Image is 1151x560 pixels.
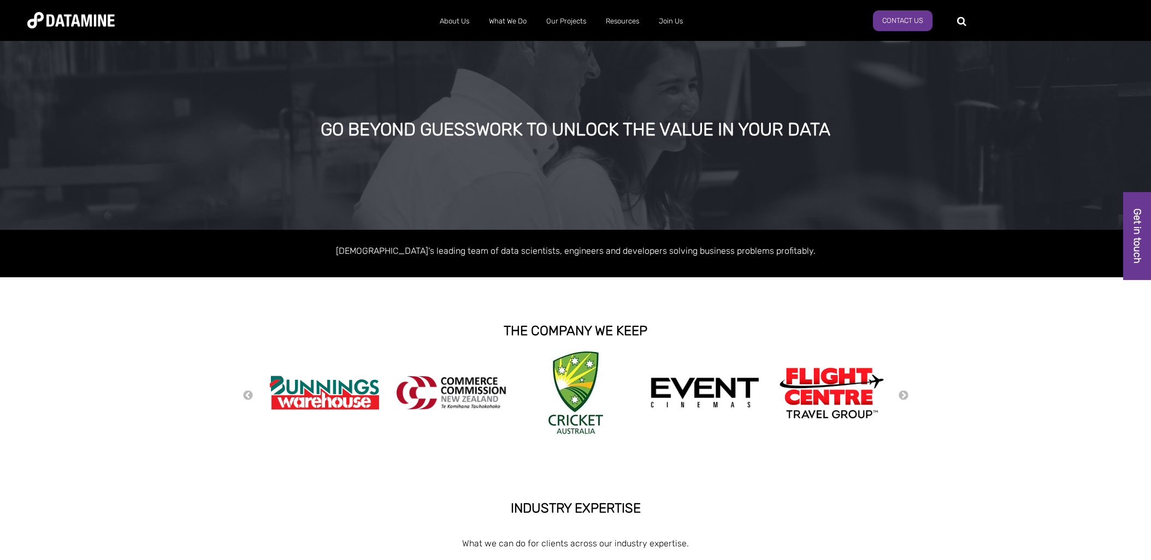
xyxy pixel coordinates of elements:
img: Bunnings Warehouse [270,372,379,413]
a: Get in touch [1123,192,1151,280]
a: What We Do [479,7,536,35]
a: Join Us [649,7,693,35]
a: Our Projects [536,7,596,35]
button: Next [898,390,909,402]
img: Datamine [27,12,115,28]
a: Contact Us [873,10,932,31]
strong: THE COMPANY WE KEEP [504,323,647,338]
a: Resources [596,7,649,35]
a: About Us [430,7,479,35]
div: GO BEYOND GUESSWORK TO UNLOCK THE VALUE IN YOUR DATA [129,120,1022,140]
img: Flight Centre [777,365,886,421]
img: Cricket Australia [548,352,603,434]
strong: INDUSTRY EXPERTISE [511,501,641,516]
img: event cinemas [650,377,759,409]
img: commercecommission [397,376,506,409]
button: Previous [243,390,253,402]
p: [DEMOGRAPHIC_DATA]'s leading team of data scientists, engineers and developers solving business p... [264,243,887,258]
span: What we can do for clients across our industry expertise. [462,538,689,549]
